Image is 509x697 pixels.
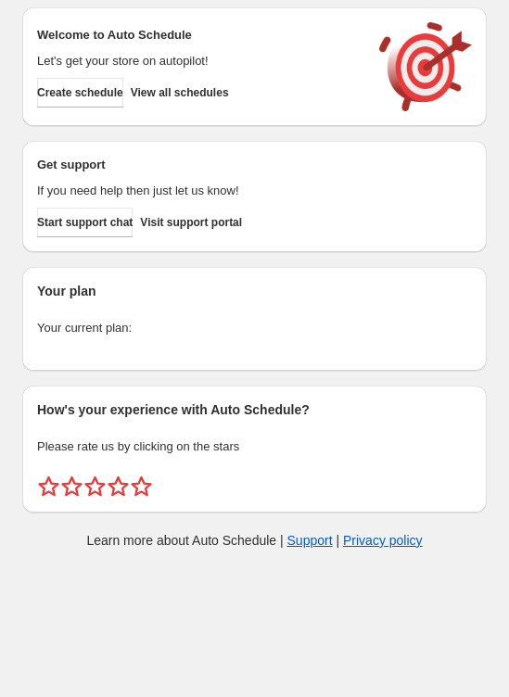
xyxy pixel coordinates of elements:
h2: How's your experience with Auto Schedule? [37,400,472,419]
h2: Welcome to Auto Schedule [37,26,361,44]
p: Please rate us by clicking on the stars [37,437,472,456]
span: Visit support portal [140,215,242,230]
button: Create schedule [37,78,123,108]
span: Create schedule [37,85,123,100]
button: View all schedules [131,78,229,108]
a: Start support chat [37,208,133,237]
p: Learn more about Auto Schedule | | [86,531,422,550]
span: Start support chat [37,215,133,230]
a: Support [287,533,333,548]
a: Visit support portal [140,208,242,237]
a: Privacy policy [343,533,423,548]
h2: Your plan [37,282,472,300]
span: View all schedules [131,85,229,100]
p: Your current plan: [37,319,472,337]
p: If you need help then just let us know! [37,182,361,200]
p: Let's get your store on autopilot! [37,52,361,70]
h2: Get support [37,156,361,174]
